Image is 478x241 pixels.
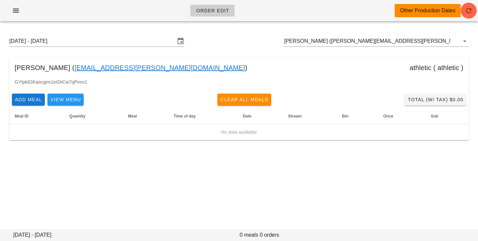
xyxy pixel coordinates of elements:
th: Time of day: Not sorted. Activate to sort ascending. [168,108,238,124]
span: Time of day [174,114,196,119]
div: GYlpk63Kascgriv1eGhCw7qPvnv1 [9,78,469,91]
th: Meal: Not sorted. Activate to sort ascending. [123,108,168,124]
span: Meal ID [15,114,29,119]
button: Add Meal [12,94,45,106]
span: Stream [288,114,302,119]
div: Other Production Dates [400,7,455,15]
span: Clear All Meals [220,97,269,102]
th: Date: Not sorted. Activate to sort ascending. [238,108,283,124]
span: Once [383,114,393,119]
th: Bin: Not sorted. Activate to sort ascending. [337,108,378,124]
span: View Menu [50,97,81,102]
span: Quantity [69,114,86,119]
button: Clear All Meals [217,94,271,106]
span: Sub [431,114,438,119]
button: View Menu [47,94,84,106]
th: Quantity: Not sorted. Activate to sort ascending. [64,108,123,124]
th: Stream: Not sorted. Activate to sort ascending. [283,108,337,124]
th: Sub: Not sorted. Activate to sort ascending. [426,108,469,124]
a: Order Edit [190,5,235,17]
th: Once: Not sorted. Activate to sort ascending. [378,108,425,124]
span: Meal [128,114,137,119]
td: No data available [9,124,469,140]
span: Order Edit [196,8,229,13]
span: Bin [342,114,348,119]
th: Meal ID: Not sorted. Activate to sort ascending. [9,108,64,124]
a: [EMAIL_ADDRESS][PERSON_NAME][DOMAIN_NAME] [74,62,245,73]
span: Date [243,114,252,119]
span: Total (w/ Tax) $0.00 [407,97,463,102]
span: Add Meal [15,97,42,102]
button: Total (w/ Tax) $0.00 [405,94,466,106]
div: [PERSON_NAME] ( ) athletic ( athletic ) [9,57,469,78]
